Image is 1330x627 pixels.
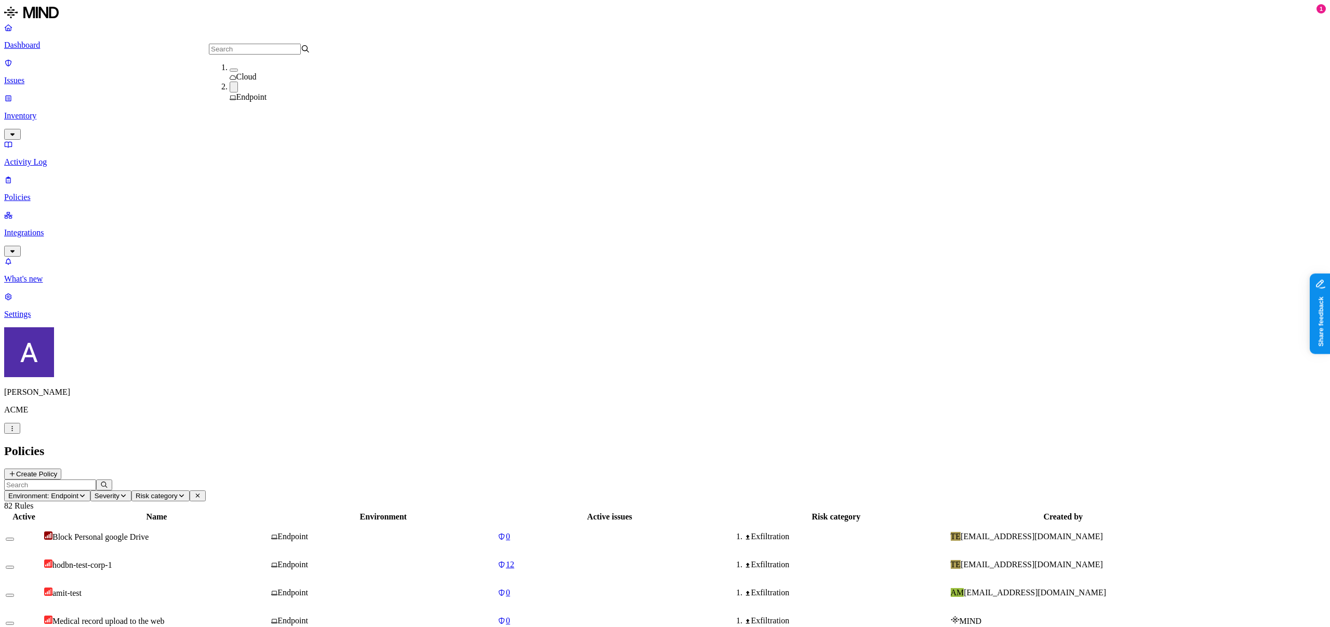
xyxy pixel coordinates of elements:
a: MIND [4,4,1326,23]
span: Medical record upload to the web [52,617,164,625]
div: Active [6,512,42,522]
span: 0 [506,532,510,541]
div: Exfiltration [744,588,948,597]
span: Cloud [236,72,257,81]
a: Settings [4,292,1326,319]
span: Endpoint [277,588,308,597]
div: Exfiltration [744,532,948,541]
span: 82 Rules [4,501,33,510]
p: What's new [4,274,1326,284]
img: severity-high.svg [44,588,52,596]
img: MIND [4,4,59,21]
a: What's new [4,257,1326,284]
span: Endpoint [277,560,308,569]
span: [EMAIL_ADDRESS][DOMAIN_NAME] [961,560,1103,569]
p: Settings [4,310,1326,319]
span: Block Personal google Drive [52,532,149,541]
p: Policies [4,193,1326,202]
span: hodbn-test-corp-1 [52,561,112,569]
p: ACME [4,405,1326,415]
a: 12 [498,560,722,569]
div: Risk category [724,512,948,522]
span: TE [951,532,961,541]
div: Name [44,512,269,522]
p: Issues [4,76,1326,85]
span: [EMAIL_ADDRESS][DOMAIN_NAME] [961,532,1103,541]
a: Activity Log [4,140,1326,167]
h2: Policies [4,444,1326,458]
input: Search [4,479,96,490]
a: 0 [498,588,722,597]
img: severity-critical.svg [44,531,52,540]
div: Environment [271,512,496,522]
span: TE [951,560,961,569]
img: severity-high.svg [44,559,52,568]
input: Search [209,44,301,55]
div: Exfiltration [744,616,948,625]
a: 0 [498,616,722,625]
span: Endpoint [277,616,308,625]
a: 0 [498,532,722,541]
span: 0 [506,616,510,625]
div: Active issues [498,512,722,522]
span: 12 [506,560,514,569]
span: amit-test [52,589,82,597]
a: Integrations [4,210,1326,255]
span: AM [951,588,964,597]
div: Created by [951,512,1176,522]
p: Dashboard [4,41,1326,50]
p: Integrations [4,228,1326,237]
span: Severity [95,492,119,500]
span: [EMAIL_ADDRESS][DOMAIN_NAME] [964,588,1106,597]
div: 1 [1316,4,1326,14]
span: Endpoint [277,532,308,541]
a: Dashboard [4,23,1326,50]
span: Risk category [136,492,178,500]
a: Inventory [4,94,1326,138]
img: mind-logo-icon.svg [951,616,960,624]
img: severity-high.svg [44,616,52,624]
span: MIND [960,617,982,625]
img: Avigail Bronznick [4,327,54,377]
span: Environment: Endpoint [8,492,78,500]
div: Exfiltration [744,560,948,569]
a: Issues [4,58,1326,85]
button: Create Policy [4,469,61,479]
a: Policies [4,175,1326,202]
span: 0 [506,588,510,597]
span: Endpoint [236,92,267,101]
p: Activity Log [4,157,1326,167]
p: Inventory [4,111,1326,121]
